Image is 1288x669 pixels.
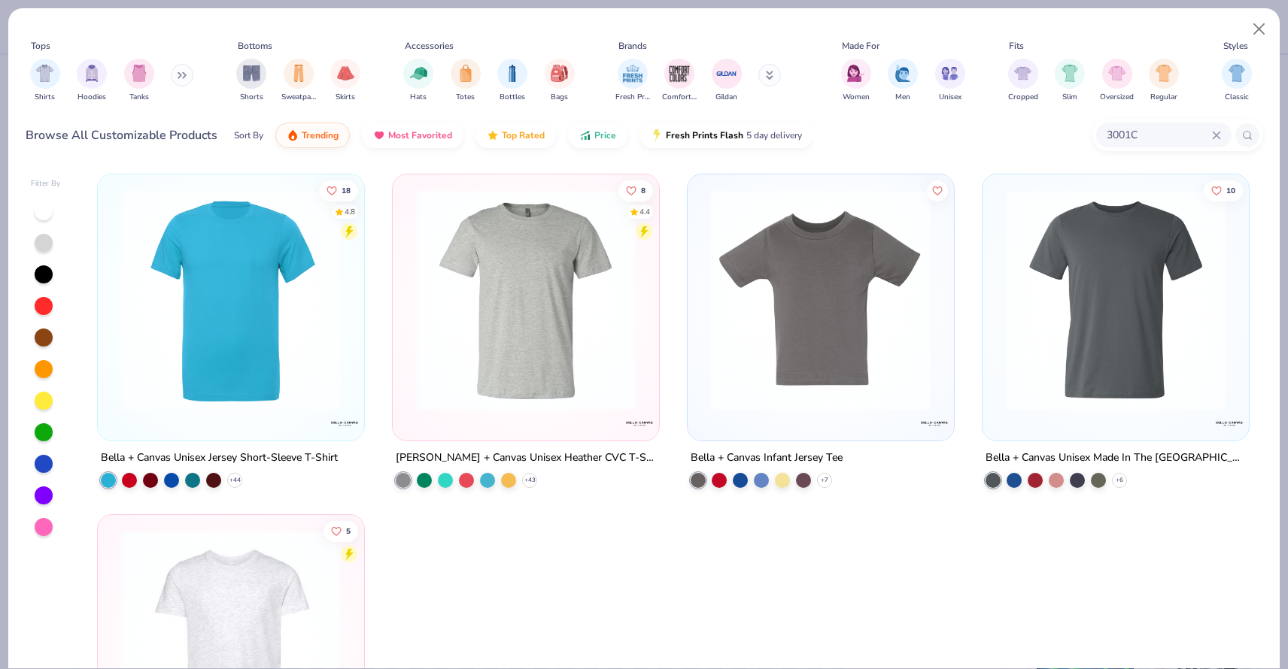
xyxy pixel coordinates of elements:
button: filter button [1055,59,1085,103]
span: Regular [1150,92,1177,103]
div: Accessories [405,39,454,53]
button: filter button [1149,59,1179,103]
img: Shorts Image [243,65,260,82]
div: Bella + Canvas Unisex Made In The [GEOGRAPHIC_DATA] Jersey Short Sleeve Tee [986,449,1246,468]
button: Like [320,180,359,201]
div: filter for Bags [545,59,575,103]
button: filter button [497,59,527,103]
img: Women Image [847,65,864,82]
div: Bella + Canvas Unisex Jersey Short-Sleeve T-Shirt [101,449,338,468]
span: Tanks [129,92,149,103]
img: Cropped Image [1014,65,1031,82]
button: filter button [1100,59,1134,103]
img: Classic Image [1229,65,1246,82]
img: Bella + Canvas logo [919,408,949,438]
img: 751c89d9-2bbf-4d15-9bbf-1ae272d91468 [644,189,880,410]
button: filter button [77,59,107,103]
span: 5 [347,527,351,534]
span: Trending [302,129,339,141]
button: filter button [712,59,742,103]
div: filter for Fresh Prints [615,59,650,103]
button: filter button [236,59,266,103]
div: filter for Unisex [935,59,965,103]
button: Like [618,180,653,201]
button: filter button [124,59,154,103]
span: 5 day delivery [746,127,802,144]
img: 02bfc527-0a76-4a7b-9e31-1a8083013807 [408,189,644,410]
img: Shirts Image [36,65,53,82]
button: filter button [545,59,575,103]
div: filter for Hoodies [77,59,107,103]
span: + 43 [524,476,536,485]
button: Price [568,123,627,148]
button: filter button [615,59,650,103]
button: filter button [1222,59,1252,103]
img: flash.gif [651,129,663,141]
div: filter for Shirts [30,59,60,103]
img: Slim Image [1062,65,1078,82]
div: 4.8 [345,206,356,217]
span: Unisex [939,92,961,103]
img: Bags Image [551,65,567,82]
img: Fresh Prints Image [621,62,644,85]
button: Close [1245,15,1274,44]
img: Gildan Image [715,62,738,85]
div: filter for Totes [451,59,481,103]
img: Hats Image [410,65,427,82]
img: 10a0a8bf-8f21-4ecd-81c8-814f1e31d243 [113,189,349,410]
div: filter for Oversized [1100,59,1134,103]
button: filter button [935,59,965,103]
span: Slim [1062,92,1077,103]
div: filter for Classic [1222,59,1252,103]
span: 18 [342,186,351,194]
div: filter for Shorts [236,59,266,103]
button: Trending [275,123,350,148]
img: Men Image [895,65,911,82]
input: Try "T-Shirt" [1105,126,1212,144]
span: Most Favorited [388,129,452,141]
span: Hats [410,92,427,103]
img: Bella + Canvas logo [1214,408,1244,438]
div: filter for Tanks [124,59,154,103]
img: Totes Image [457,65,474,82]
span: Hoodies [77,92,106,103]
span: Bags [551,92,568,103]
img: Skirts Image [337,65,354,82]
div: Styles [1223,39,1248,53]
img: Bella + Canvas logo [624,408,655,438]
button: filter button [888,59,918,103]
button: filter button [30,59,60,103]
span: Skirts [336,92,355,103]
div: filter for Cropped [1008,59,1038,103]
button: filter button [330,59,360,103]
span: 10 [1226,186,1235,194]
span: Gildan [715,92,737,103]
img: Bottles Image [504,65,521,82]
button: Like [324,520,359,541]
span: Price [594,129,616,141]
button: Fresh Prints Flash5 day delivery [639,123,813,148]
button: filter button [451,59,481,103]
img: 08a8c695-1603-4529-9fec-796f32c608a4 [703,189,939,410]
div: filter for Men [888,59,918,103]
div: filter for Bottles [497,59,527,103]
div: Brands [618,39,647,53]
img: 40258834-b2c5-45a6-b168-e1ef5dbdde4b [998,189,1234,410]
span: Cropped [1008,92,1038,103]
div: filter for Slim [1055,59,1085,103]
span: Shorts [240,92,263,103]
button: filter button [841,59,871,103]
div: Bottoms [238,39,272,53]
img: trending.gif [287,129,299,141]
button: Top Rated [475,123,556,148]
span: + 7 [821,476,828,485]
button: filter button [281,59,316,103]
span: Totes [456,92,475,103]
img: Oversized Image [1108,65,1125,82]
button: Like [1204,180,1243,201]
span: Women [843,92,870,103]
div: Filter By [31,178,61,189]
span: Men [895,92,910,103]
div: Browse All Customizable Products [26,126,217,144]
button: Most Favorited [362,123,463,148]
